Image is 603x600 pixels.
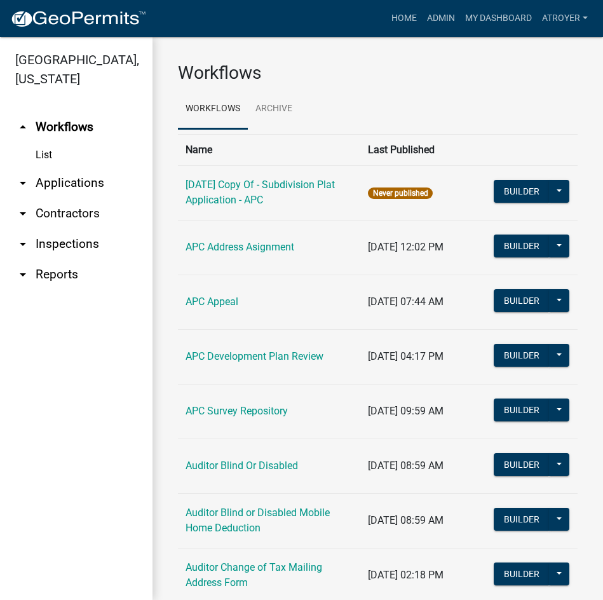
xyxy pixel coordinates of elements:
[248,89,300,130] a: Archive
[15,175,30,191] i: arrow_drop_down
[368,350,444,362] span: [DATE] 04:17 PM
[494,399,550,421] button: Builder
[422,6,460,31] a: Admin
[15,236,30,252] i: arrow_drop_down
[494,180,550,203] button: Builder
[460,6,537,31] a: My Dashboard
[368,569,444,581] span: [DATE] 02:18 PM
[186,405,288,417] a: APC Survey Repository
[368,241,444,253] span: [DATE] 12:02 PM
[368,296,444,308] span: [DATE] 07:44 AM
[186,460,298,472] a: Auditor Blind Or Disabled
[494,289,550,312] button: Builder
[186,241,294,253] a: APC Address Asignment
[15,206,30,221] i: arrow_drop_down
[494,235,550,257] button: Builder
[386,6,422,31] a: Home
[186,507,330,534] a: Auditor Blind or Disabled Mobile Home Deduction
[186,296,238,308] a: APC Appeal
[186,350,323,362] a: APC Development Plan Review
[368,460,444,472] span: [DATE] 08:59 AM
[494,562,550,585] button: Builder
[494,508,550,531] button: Builder
[368,514,444,526] span: [DATE] 08:59 AM
[15,267,30,282] i: arrow_drop_down
[360,134,485,165] th: Last Published
[537,6,593,31] a: atroyer
[368,405,444,417] span: [DATE] 09:59 AM
[178,134,360,165] th: Name
[368,187,432,199] span: Never published
[15,119,30,135] i: arrow_drop_up
[494,344,550,367] button: Builder
[186,179,335,206] a: [DATE] Copy Of - Subdivision Plat Application - APC
[186,561,322,589] a: Auditor Change of Tax Mailing Address Form
[178,62,578,84] h3: Workflows
[178,89,248,130] a: Workflows
[494,453,550,476] button: Builder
